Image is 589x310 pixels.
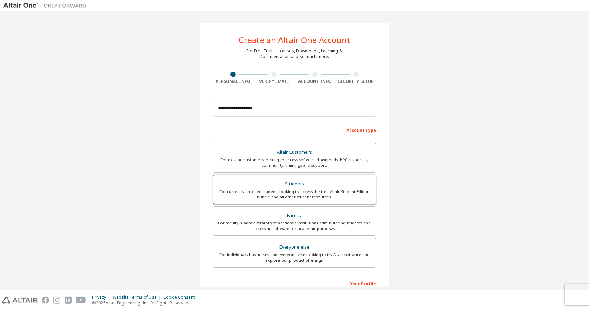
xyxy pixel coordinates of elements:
[213,124,376,135] div: Account Type
[2,297,38,304] img: altair_logo.svg
[3,2,90,9] img: Altair One
[213,278,376,289] div: Your Profile
[247,48,343,59] div: For Free Trials, Licenses, Downloads, Learning & Documentation and so much more.
[295,79,336,84] div: Account Info
[217,242,372,252] div: Everyone else
[217,189,372,200] div: For currently enrolled students looking to access the free Altair Student Edition bundle and all ...
[112,294,163,300] div: Website Terms of Use
[217,157,372,168] div: For existing customers looking to access software downloads, HPC resources, community, trainings ...
[239,36,350,44] div: Create an Altair One Account
[217,220,372,231] div: For faculty & administrators of academic institutions administering students and accessing softwa...
[42,297,49,304] img: facebook.svg
[76,297,86,304] img: youtube.svg
[217,147,372,157] div: Altair Customers
[53,297,60,304] img: instagram.svg
[163,294,199,300] div: Cookie Consent
[213,79,254,84] div: Personal Info
[254,79,295,84] div: Verify Email
[217,211,372,221] div: Faculty
[92,294,112,300] div: Privacy
[217,252,372,263] div: For individuals, businesses and everyone else looking to try Altair software and explore our prod...
[217,179,372,189] div: Students
[92,300,199,306] p: © 2025 Altair Engineering, Inc. All Rights Reserved.
[335,79,376,84] div: Security Setup
[65,297,72,304] img: linkedin.svg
